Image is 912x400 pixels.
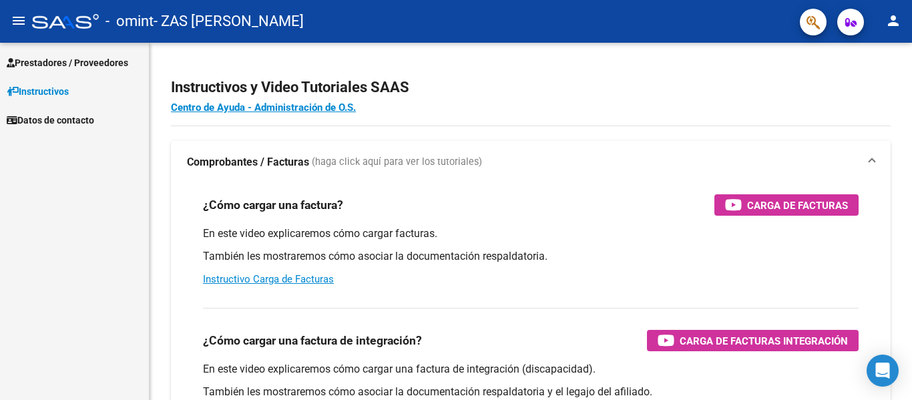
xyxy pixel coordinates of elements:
h3: ¿Cómo cargar una factura? [203,196,343,214]
mat-icon: person [885,13,901,29]
span: Carga de Facturas Integración [680,333,848,349]
p: En este video explicaremos cómo cargar una factura de integración (discapacidad). [203,362,859,377]
button: Carga de Facturas Integración [647,330,859,351]
mat-expansion-panel-header: Comprobantes / Facturas (haga click aquí para ver los tutoriales) [171,141,891,184]
span: Datos de contacto [7,113,94,128]
p: También les mostraremos cómo asociar la documentación respaldatoria. [203,249,859,264]
span: Prestadores / Proveedores [7,55,128,70]
a: Instructivo Carga de Facturas [203,273,334,285]
a: Centro de Ayuda - Administración de O.S. [171,102,356,114]
span: Carga de Facturas [747,197,848,214]
p: También les mostraremos cómo asociar la documentación respaldatoria y el legajo del afiliado. [203,385,859,399]
strong: Comprobantes / Facturas [187,155,309,170]
h2: Instructivos y Video Tutoriales SAAS [171,75,891,100]
h3: ¿Cómo cargar una factura de integración? [203,331,422,350]
span: - omint [105,7,154,36]
p: En este video explicaremos cómo cargar facturas. [203,226,859,241]
mat-icon: menu [11,13,27,29]
button: Carga de Facturas [714,194,859,216]
span: Instructivos [7,84,69,99]
div: Open Intercom Messenger [867,355,899,387]
span: - ZAS [PERSON_NAME] [154,7,304,36]
span: (haga click aquí para ver los tutoriales) [312,155,482,170]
